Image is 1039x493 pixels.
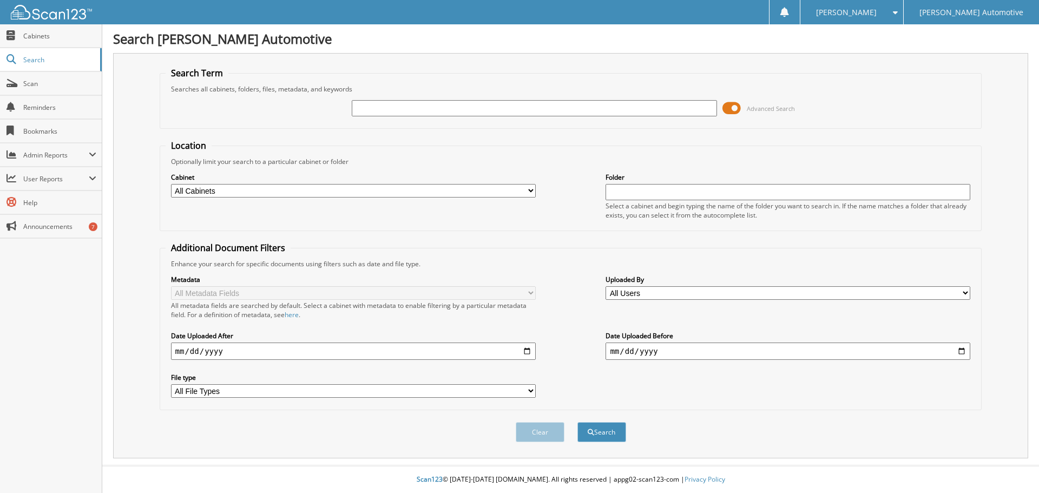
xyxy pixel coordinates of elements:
[89,222,97,231] div: 7
[102,466,1039,493] div: © [DATE]-[DATE] [DOMAIN_NAME]. All rights reserved | appg02-scan123-com |
[816,9,877,16] span: [PERSON_NAME]
[171,173,536,182] label: Cabinet
[23,198,96,207] span: Help
[23,31,96,41] span: Cabinets
[23,127,96,136] span: Bookmarks
[606,343,970,360] input: end
[23,222,96,231] span: Announcements
[23,103,96,112] span: Reminders
[166,67,228,79] legend: Search Term
[11,5,92,19] img: scan123-logo-white.svg
[23,55,95,64] span: Search
[577,422,626,442] button: Search
[606,331,970,340] label: Date Uploaded Before
[171,343,536,360] input: start
[166,84,976,94] div: Searches all cabinets, folders, files, metadata, and keywords
[171,275,536,284] label: Metadata
[171,301,536,319] div: All metadata fields are searched by default. Select a cabinet with metadata to enable filtering b...
[166,242,291,254] legend: Additional Document Filters
[685,475,725,484] a: Privacy Policy
[23,174,89,183] span: User Reports
[285,310,299,319] a: here
[23,79,96,88] span: Scan
[606,173,970,182] label: Folder
[113,30,1028,48] h1: Search [PERSON_NAME] Automotive
[919,9,1023,16] span: [PERSON_NAME] Automotive
[516,422,564,442] button: Clear
[171,331,536,340] label: Date Uploaded After
[606,275,970,284] label: Uploaded By
[166,140,212,152] legend: Location
[166,157,976,166] div: Optionally limit your search to a particular cabinet or folder
[606,201,970,220] div: Select a cabinet and begin typing the name of the folder you want to search in. If the name match...
[417,475,443,484] span: Scan123
[23,150,89,160] span: Admin Reports
[166,259,976,268] div: Enhance your search for specific documents using filters such as date and file type.
[171,373,536,382] label: File type
[747,104,795,113] span: Advanced Search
